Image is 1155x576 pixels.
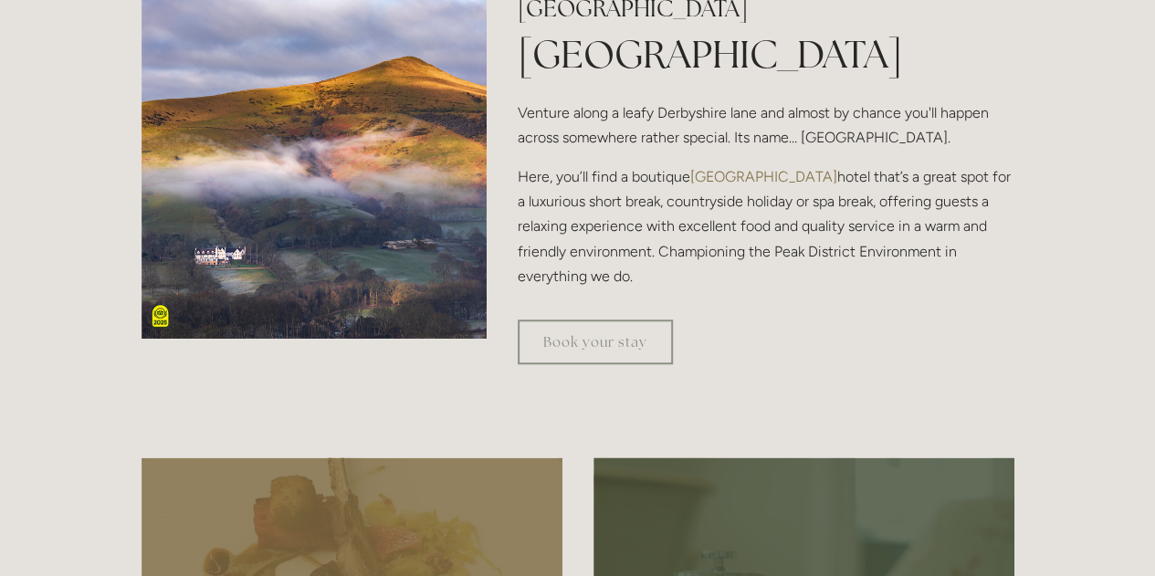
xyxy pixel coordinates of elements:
a: [GEOGRAPHIC_DATA] [690,168,837,185]
p: Here, you’ll find a boutique hotel that’s a great spot for a luxurious short break, countryside h... [518,164,1013,288]
a: Book your stay [518,319,673,364]
h1: [GEOGRAPHIC_DATA] [518,27,1013,81]
p: Venture along a leafy Derbyshire lane and almost by chance you'll happen across somewhere rather ... [518,100,1013,150]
